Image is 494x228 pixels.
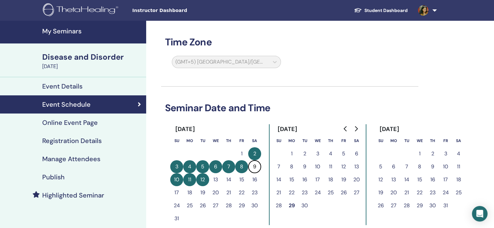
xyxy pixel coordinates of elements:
button: 2 [298,147,311,160]
th: Thursday [426,134,439,147]
a: Student Dashboard [349,5,413,17]
button: 15 [285,173,298,186]
h4: Publish [42,173,65,181]
button: 23 [426,186,439,199]
h4: Online Event Page [42,119,98,126]
button: 30 [426,199,439,212]
button: 23 [248,186,261,199]
button: 21 [272,186,285,199]
th: Monday [285,134,298,147]
th: Thursday [222,134,235,147]
button: 29 [413,199,426,212]
button: 17 [170,186,183,199]
button: 26 [337,186,350,199]
button: 24 [311,186,324,199]
th: Thursday [324,134,337,147]
button: 15 [235,173,248,186]
button: 6 [350,147,363,160]
button: 22 [235,186,248,199]
button: 25 [324,186,337,199]
th: Monday [183,134,196,147]
button: 14 [222,173,235,186]
button: 29 [235,199,248,212]
h4: My Seminars [42,27,142,35]
div: [DATE] [272,124,302,134]
div: Open Intercom Messenger [472,206,488,222]
button: 22 [413,186,426,199]
div: [DATE] [374,124,404,134]
button: 23 [298,186,311,199]
button: 13 [387,173,400,186]
button: 27 [387,199,400,212]
th: Tuesday [400,134,413,147]
h4: Manage Attendees [42,155,100,163]
button: 10 [311,160,324,173]
button: 21 [222,186,235,199]
img: graduation-cap-white.svg [354,7,362,13]
button: 19 [374,186,387,199]
img: logo.png [43,3,120,18]
button: 31 [439,199,452,212]
button: 13 [209,173,222,186]
button: 9 [426,160,439,173]
th: Sunday [170,134,183,147]
th: Wednesday [413,134,426,147]
button: 27 [350,186,363,199]
button: 20 [387,186,400,199]
th: Sunday [374,134,387,147]
button: 10 [170,173,183,186]
button: 25 [183,199,196,212]
th: Friday [337,134,350,147]
button: 14 [272,173,285,186]
button: 11 [183,173,196,186]
button: 3 [439,147,452,160]
button: 1 [285,147,298,160]
button: 6 [209,160,222,173]
div: [DATE] [42,63,142,70]
button: 8 [235,160,248,173]
button: 5 [196,160,209,173]
button: 8 [285,160,298,173]
button: 17 [439,173,452,186]
th: Wednesday [209,134,222,147]
button: 28 [272,199,285,212]
img: default.jpg [418,5,428,16]
button: 3 [170,160,183,173]
button: 18 [452,173,465,186]
button: 26 [374,199,387,212]
button: 18 [183,186,196,199]
button: 2 [248,147,261,160]
h4: Event Details [42,82,82,90]
th: Friday [439,134,452,147]
button: 26 [196,199,209,212]
h3: Time Zone [161,36,418,48]
button: 16 [298,173,311,186]
button: 31 [170,212,183,225]
button: 19 [196,186,209,199]
button: 7 [272,160,285,173]
th: Saturday [350,134,363,147]
th: Sunday [272,134,285,147]
a: Disease and Disorder[DATE] [38,52,146,70]
button: 6 [387,160,400,173]
button: 9 [248,160,261,173]
th: Tuesday [196,134,209,147]
button: 16 [248,173,261,186]
th: Friday [235,134,248,147]
button: 29 [285,199,298,212]
button: 4 [183,160,196,173]
th: Saturday [452,134,465,147]
button: Go to next month [351,122,361,135]
button: 24 [170,199,183,212]
button: 16 [426,173,439,186]
button: 9 [298,160,311,173]
h4: Registration Details [42,137,102,145]
button: 2 [426,147,439,160]
div: Disease and Disorder [42,52,142,63]
h4: Event Schedule [42,101,91,108]
button: 30 [248,199,261,212]
button: 11 [452,160,465,173]
th: Monday [387,134,400,147]
button: 20 [350,173,363,186]
span: Instructor Dashboard [132,7,230,14]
